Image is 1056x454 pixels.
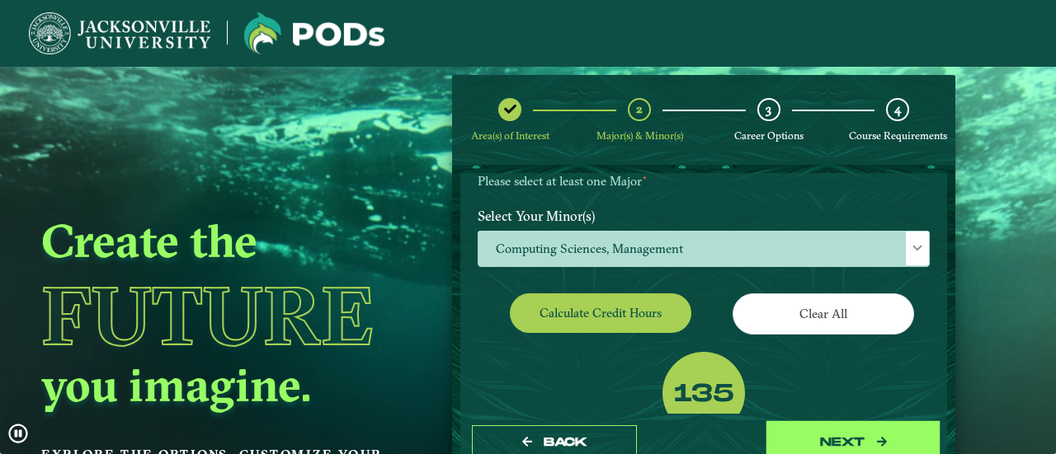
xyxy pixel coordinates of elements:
span: 3 [766,101,771,117]
img: Jacksonville University logo [244,12,384,54]
img: Jacksonville University logo [29,12,210,54]
span: Back [544,435,587,449]
label: Select Your Minor(s) [465,200,942,231]
span: 4 [894,101,901,117]
span: Area(s) of Interest [471,129,549,142]
p: Please select at least one Major [478,174,930,190]
span: 2 [636,101,643,117]
h1: Future [41,275,412,356]
span: Computing Sciences, Management [478,232,929,267]
h2: Create the [41,212,412,269]
button: Clear All [733,293,914,334]
h2: you imagine. [41,356,412,414]
label: 135 [674,379,734,410]
span: Career Options [734,129,804,142]
button: Calculate credit hours [510,293,691,332]
sup: ⋆ [642,171,648,183]
span: Major(s) & Minor(s) [596,129,683,142]
span: Course Requirements [849,129,947,142]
